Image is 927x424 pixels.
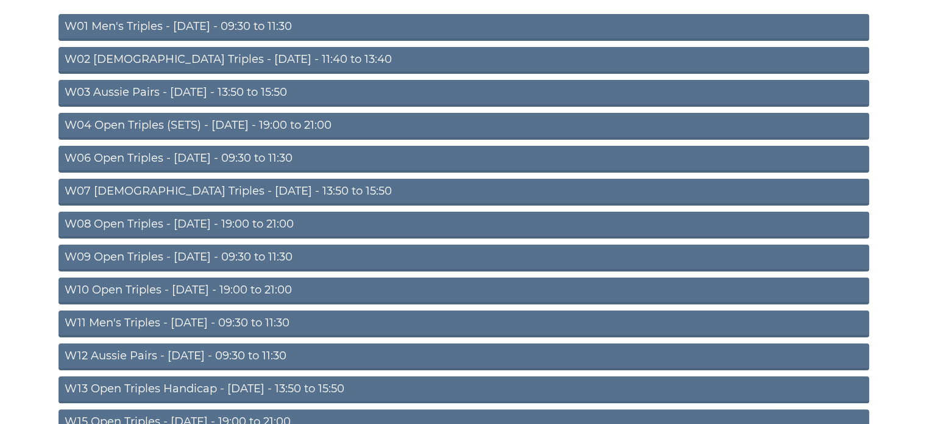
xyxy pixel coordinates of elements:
[59,343,869,370] a: W12 Aussie Pairs - [DATE] - 09:30 to 11:30
[59,113,869,140] a: W04 Open Triples (SETS) - [DATE] - 19:00 to 21:00
[59,376,869,403] a: W13 Open Triples Handicap - [DATE] - 13:50 to 15:50
[59,14,869,41] a: W01 Men's Triples - [DATE] - 09:30 to 11:30
[59,47,869,74] a: W02 [DEMOGRAPHIC_DATA] Triples - [DATE] - 11:40 to 13:40
[59,212,869,239] a: W08 Open Triples - [DATE] - 19:00 to 21:00
[59,179,869,206] a: W07 [DEMOGRAPHIC_DATA] Triples - [DATE] - 13:50 to 15:50
[59,311,869,337] a: W11 Men's Triples - [DATE] - 09:30 to 11:30
[59,278,869,304] a: W10 Open Triples - [DATE] - 19:00 to 21:00
[59,245,869,271] a: W09 Open Triples - [DATE] - 09:30 to 11:30
[59,146,869,173] a: W06 Open Triples - [DATE] - 09:30 to 11:30
[59,80,869,107] a: W03 Aussie Pairs - [DATE] - 13:50 to 15:50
